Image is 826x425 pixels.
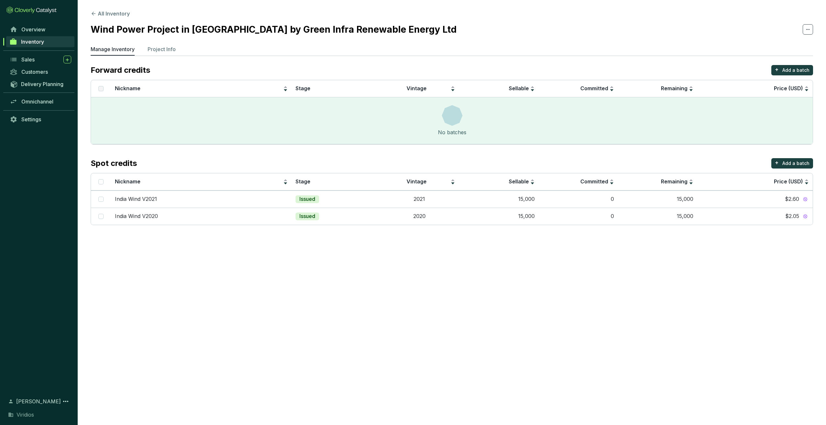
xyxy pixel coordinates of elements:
[380,208,459,225] td: 2020
[296,85,310,92] span: Stage
[782,160,809,167] p: Add a batch
[115,85,140,92] span: Nickname
[115,178,140,185] span: Nickname
[6,114,74,125] a: Settings
[774,178,803,185] span: Price (USD)
[618,191,697,208] td: 15,000
[6,24,74,35] a: Overview
[16,398,61,405] span: [PERSON_NAME]
[91,45,135,53] p: Manage Inventory
[21,81,63,87] span: Delivery Planning
[91,23,457,36] h2: Wind Power Project in [GEOGRAPHIC_DATA] by Green Infra Renewable Energy Ltd
[6,36,74,47] a: Inventory
[771,65,813,75] button: +Add a batch
[380,191,459,208] td: 2021
[407,178,427,185] span: Vintage
[6,96,74,107] a: Omnichannel
[292,80,380,97] th: Stage
[115,213,158,220] p: India Wind V2020
[91,65,150,75] p: Forward credits
[661,85,687,92] span: Remaining
[459,191,538,208] td: 15,000
[618,208,697,225] td: 15,000
[539,191,618,208] td: 0
[91,158,137,169] p: Spot credits
[782,67,809,73] p: Add a batch
[539,208,618,225] td: 0
[774,85,803,92] span: Price (USD)
[6,66,74,77] a: Customers
[292,173,380,191] th: Stage
[21,56,35,63] span: Sales
[21,98,53,105] span: Omnichannel
[6,79,74,89] a: Delivery Planning
[21,38,44,45] span: Inventory
[785,196,799,203] span: $2.60
[459,208,538,225] td: 15,000
[115,196,157,203] p: India Wind V2021
[6,54,74,65] a: Sales
[771,158,813,169] button: +Add a batch
[299,213,315,220] p: Issued
[785,213,799,220] span: $2.05
[509,85,529,92] span: Sellable
[407,85,427,92] span: Vintage
[296,178,310,185] span: Stage
[661,178,687,185] span: Remaining
[775,158,779,167] p: +
[21,116,41,123] span: Settings
[17,411,34,419] span: Viridios
[580,85,608,92] span: Committed
[21,26,45,33] span: Overview
[580,178,608,185] span: Committed
[91,10,130,17] button: All Inventory
[299,196,315,203] p: Issued
[438,128,466,136] div: No batches
[509,178,529,185] span: Sellable
[775,65,779,74] p: +
[21,69,48,75] span: Customers
[148,45,176,53] p: Project Info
